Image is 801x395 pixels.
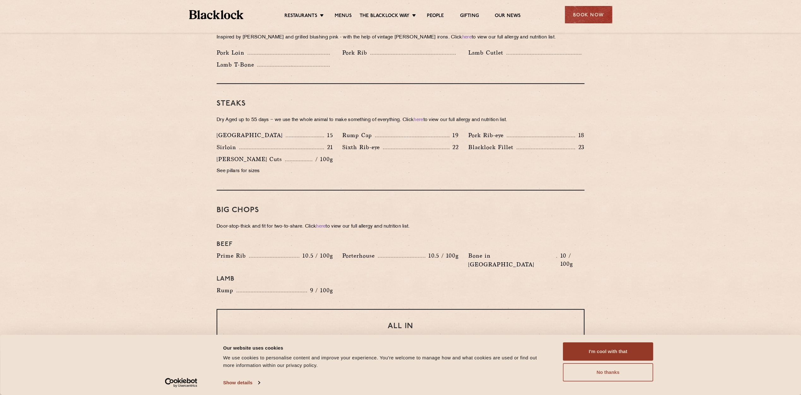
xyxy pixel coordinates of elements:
[575,131,584,139] p: 18
[217,131,286,140] p: [GEOGRAPHIC_DATA]
[217,286,236,295] p: Rump
[316,224,326,229] a: here
[468,143,517,152] p: Blacklock Fillet
[223,344,549,351] div: Our website uses cookies
[217,155,285,164] p: [PERSON_NAME] Cuts
[217,206,584,214] h3: Big Chops
[342,143,383,152] p: Sixth Rib-eye
[217,167,333,176] p: See pillars for sizes
[217,33,584,42] p: Inspired by [PERSON_NAME] and grilled blushing pink - with the help of vintage [PERSON_NAME] iron...
[299,252,333,260] p: 10.5 / 100g
[414,118,423,122] a: here
[462,35,472,40] a: here
[223,378,260,387] a: Show details
[563,342,653,361] button: I'm cool with that
[189,10,244,19] img: BL_Textured_Logo-footer-cropped.svg
[495,13,521,20] a: Our News
[575,143,584,151] p: 23
[307,286,333,294] p: 9 / 100g
[217,48,248,57] p: Pork Loin
[223,354,549,369] div: We use cookies to personalise content and improve your experience. You're welcome to manage how a...
[563,363,653,381] button: No thanks
[230,322,571,330] h3: All In
[217,241,584,248] h4: Beef
[427,13,444,20] a: People
[468,251,557,269] p: Bone in [GEOGRAPHIC_DATA]
[342,251,378,260] p: Porterhouse
[342,48,370,57] p: Pork Rib
[284,13,317,20] a: Restaurants
[217,275,584,283] h4: Lamb
[324,131,333,139] p: 15
[557,252,584,268] p: 10 / 100g
[324,143,333,151] p: 21
[153,378,209,387] a: Usercentrics Cookiebot - opens in a new window
[217,116,584,125] p: Dry Aged up to 55 days − we use the whole animal to make something of everything. Click to view o...
[468,131,507,140] p: Pork Rib-eye
[425,252,459,260] p: 10.5 / 100g
[468,48,506,57] p: Lamb Cutlet
[342,131,375,140] p: Rump Cap
[217,100,584,108] h3: Steaks
[217,222,584,231] p: Door-stop-thick and fit for two-to-share. Click to view our full allergy and nutrition list.
[217,251,249,260] p: Prime Rib
[335,13,352,20] a: Menus
[460,13,479,20] a: Gifting
[217,143,239,152] p: Sirloin
[312,155,333,163] p: / 100g
[217,60,257,69] p: Lamb T-Bone
[565,6,612,23] div: Book Now
[449,143,459,151] p: 22
[360,13,409,20] a: The Blacklock Way
[449,131,459,139] p: 19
